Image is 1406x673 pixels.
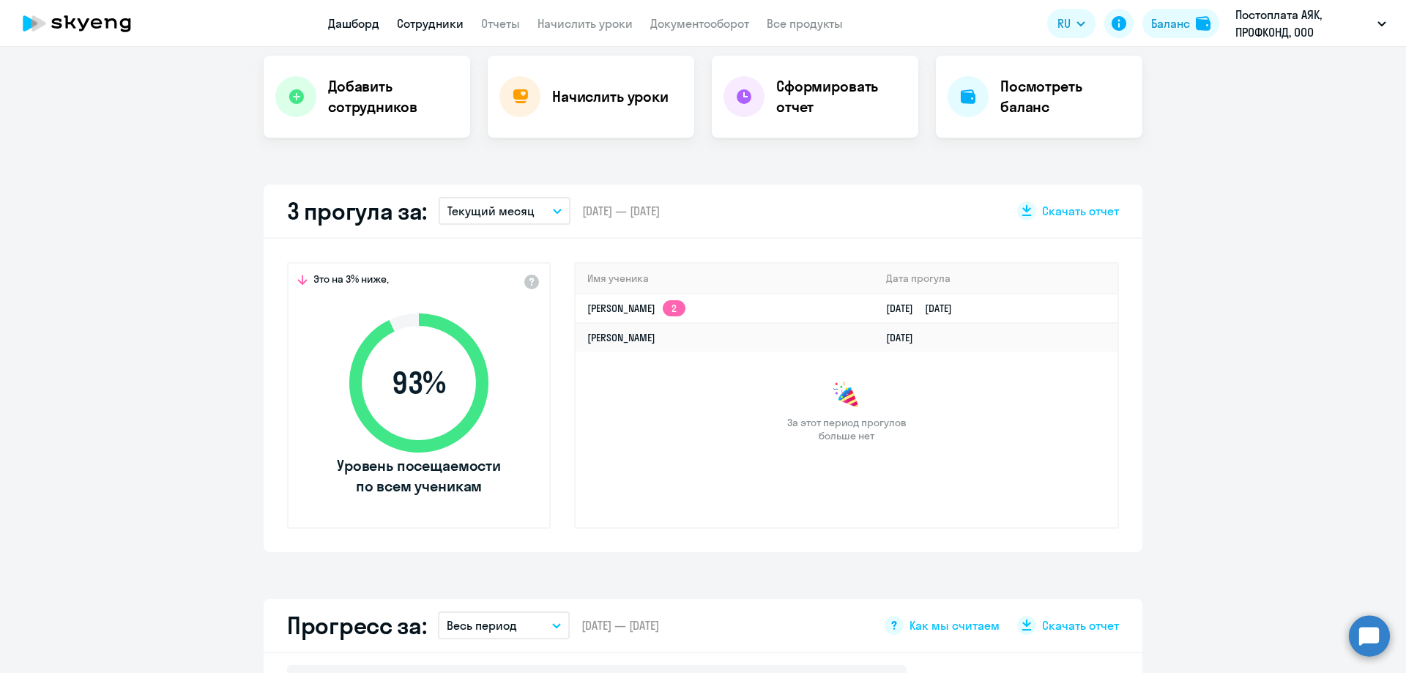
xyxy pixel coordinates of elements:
img: congrats [832,381,861,410]
span: Уровень посещаемости по всем ученикам [335,456,503,497]
button: Постоплата АЯК, ПРОФКОНД, ООО [1228,6,1394,41]
a: Начислить уроки [538,16,633,31]
h4: Сформировать отчет [776,76,907,117]
h4: Добавить сотрудников [328,76,458,117]
span: За этот период прогулов больше нет [785,416,908,442]
button: Текущий месяц [439,197,570,225]
img: balance [1196,16,1210,31]
a: Все продукты [767,16,843,31]
button: Балансbalance [1142,9,1219,38]
h4: Посмотреть баланс [1000,76,1131,117]
span: 93 % [335,365,503,401]
th: Дата прогула [874,264,1117,294]
button: RU [1047,9,1096,38]
span: Это на 3% ниже, [313,272,389,290]
a: [PERSON_NAME] [587,331,655,344]
span: Скачать отчет [1042,617,1119,633]
h2: 3 прогула за: [287,196,427,226]
h4: Начислить уроки [552,86,669,107]
a: Отчеты [481,16,520,31]
th: Имя ученика [576,264,874,294]
a: [DATE] [886,331,925,344]
div: Баланс [1151,15,1190,32]
p: Постоплата АЯК, ПРОФКОНД, ООО [1235,6,1372,41]
p: Текущий месяц [447,202,535,220]
a: Дашборд [328,16,379,31]
span: Скачать отчет [1042,203,1119,219]
span: RU [1057,15,1071,32]
h2: Прогресс за: [287,611,426,640]
a: Документооборот [650,16,749,31]
p: Весь период [447,617,517,634]
span: [DATE] — [DATE] [581,617,659,633]
a: Сотрудники [397,16,464,31]
a: [PERSON_NAME]2 [587,302,685,315]
span: [DATE] — [DATE] [582,203,660,219]
a: [DATE][DATE] [886,302,964,315]
button: Весь период [438,611,570,639]
span: Как мы считаем [910,617,1000,633]
app-skyeng-badge: 2 [663,300,685,316]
